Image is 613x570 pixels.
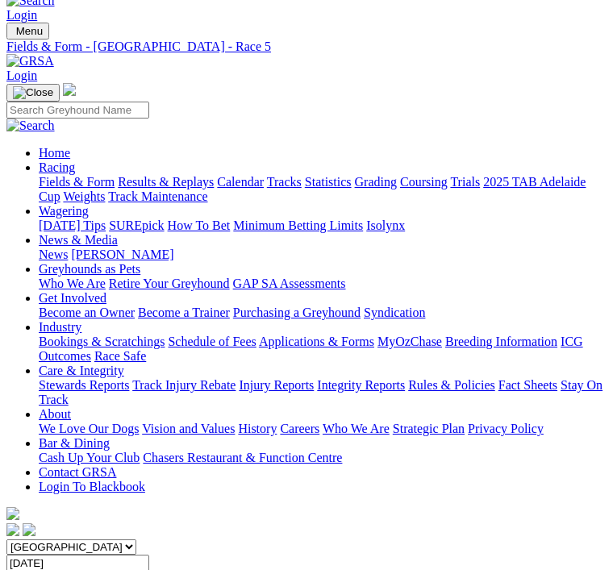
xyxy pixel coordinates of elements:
[408,378,495,392] a: Rules & Policies
[39,233,118,247] a: News & Media
[63,189,105,203] a: Weights
[377,335,442,348] a: MyOzChase
[393,422,465,435] a: Strategic Plan
[39,335,165,348] a: Bookings & Scratchings
[280,422,319,435] a: Careers
[168,335,256,348] a: Schedule of Fees
[39,306,607,320] div: Get Involved
[445,335,557,348] a: Breeding Information
[138,306,230,319] a: Become a Trainer
[6,8,37,22] a: Login
[39,335,583,363] a: ICG Outcomes
[39,451,607,465] div: Bar & Dining
[23,523,35,536] img: twitter.svg
[259,335,374,348] a: Applications & Forms
[305,175,352,189] a: Statistics
[39,218,106,232] a: [DATE] Tips
[39,422,607,436] div: About
[323,422,390,435] a: Who We Are
[39,175,115,189] a: Fields & Form
[39,436,110,450] a: Bar & Dining
[16,25,43,37] span: Menu
[39,248,607,262] div: News & Media
[39,175,586,203] a: 2025 TAB Adelaide Cup
[39,218,607,233] div: Wagering
[217,175,264,189] a: Calendar
[400,175,448,189] a: Coursing
[355,175,397,189] a: Grading
[39,335,607,364] div: Industry
[94,349,146,363] a: Race Safe
[239,378,314,392] a: Injury Reports
[168,218,231,232] a: How To Bet
[6,40,607,54] a: Fields & Form - [GEOGRAPHIC_DATA] - Race 5
[39,291,106,305] a: Get Involved
[39,465,116,479] a: Contact GRSA
[317,378,405,392] a: Integrity Reports
[39,407,71,421] a: About
[39,422,139,435] a: We Love Our Dogs
[143,451,342,464] a: Chasers Restaurant & Function Centre
[366,218,405,232] a: Isolynx
[71,248,173,261] a: [PERSON_NAME]
[498,378,557,392] a: Fact Sheets
[63,83,76,96] img: logo-grsa-white.png
[39,277,607,291] div: Greyhounds as Pets
[39,146,70,160] a: Home
[6,507,19,520] img: logo-grsa-white.png
[450,175,480,189] a: Trials
[39,175,607,204] div: Racing
[39,378,129,392] a: Stewards Reports
[6,84,60,102] button: Toggle navigation
[13,86,53,99] img: Close
[39,306,135,319] a: Become an Owner
[108,189,207,203] a: Track Maintenance
[267,175,302,189] a: Tracks
[39,277,106,290] a: Who We Are
[6,119,55,133] img: Search
[142,422,235,435] a: Vision and Values
[109,218,164,232] a: SUREpick
[6,54,54,69] img: GRSA
[39,248,68,261] a: News
[6,523,19,536] img: facebook.svg
[364,306,425,319] a: Syndication
[6,102,149,119] input: Search
[233,218,363,232] a: Minimum Betting Limits
[39,204,89,218] a: Wagering
[132,378,236,392] a: Track Injury Rebate
[109,277,230,290] a: Retire Your Greyhound
[468,422,544,435] a: Privacy Policy
[39,378,603,406] a: Stay On Track
[233,277,346,290] a: GAP SA Assessments
[118,175,214,189] a: Results & Replays
[238,422,277,435] a: History
[39,262,140,276] a: Greyhounds as Pets
[39,160,75,174] a: Racing
[39,320,81,334] a: Industry
[39,451,140,464] a: Cash Up Your Club
[6,23,49,40] button: Toggle navigation
[233,306,361,319] a: Purchasing a Greyhound
[39,364,124,377] a: Care & Integrity
[6,69,37,82] a: Login
[39,480,145,493] a: Login To Blackbook
[39,378,607,407] div: Care & Integrity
